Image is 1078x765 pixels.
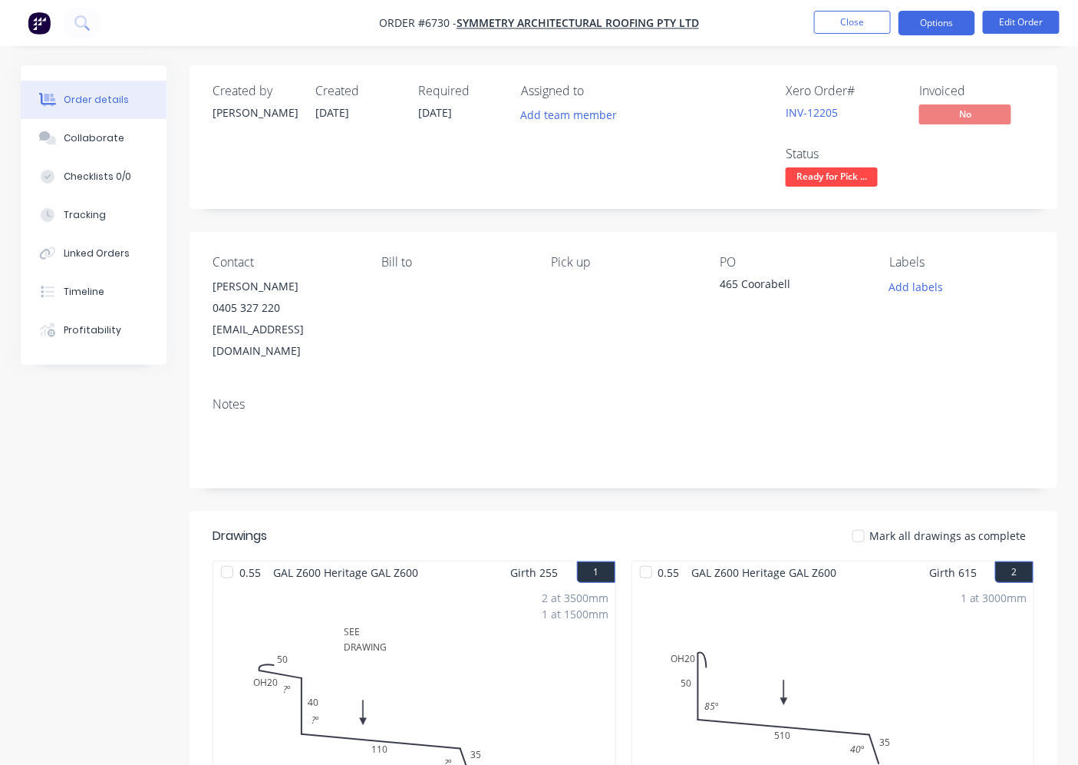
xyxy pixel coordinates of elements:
div: 1 at 3000mm [961,590,1027,606]
div: [EMAIL_ADDRESS][DOMAIN_NAME] [213,319,358,362]
div: Required [418,84,503,98]
span: GAL Z600 Heritage GAL Z600 [267,561,424,584]
div: Bill to [382,255,527,270]
div: 0405 327 220 [213,297,358,319]
div: Assigned to [521,84,674,98]
div: Pick up [551,255,696,270]
div: [PERSON_NAME] [213,276,358,297]
div: Created by [213,84,297,98]
div: Order details [64,93,129,107]
span: GAL Z600 Heritage GAL Z600 [686,561,843,584]
div: 1 at 1500mm [542,606,609,622]
div: Xero Order # [786,84,901,98]
a: Symmetry Architectural Roofing Pty Ltd [457,16,699,31]
div: Collaborate [64,131,124,145]
button: Timeline [21,273,166,311]
button: Tracking [21,196,166,234]
button: 2 [995,561,1033,583]
span: Girth 255 [511,561,559,584]
button: Add team member [521,104,625,125]
div: Linked Orders [64,247,130,260]
div: Invoiced [919,84,1034,98]
button: Collaborate [21,119,166,157]
a: INV-12205 [786,105,838,120]
span: Ready for Pick ... [786,167,878,187]
button: Linked Orders [21,234,166,273]
div: Contact [213,255,358,270]
button: Add labels [881,276,951,296]
div: 465 Coorabell [720,276,865,297]
span: [DATE] [418,105,452,120]
div: Status [786,147,901,161]
div: Tracking [64,208,106,222]
div: 2 at 3500mm [542,590,609,606]
span: Mark all drawings as complete [869,528,1027,544]
button: Close [814,11,891,34]
div: Labels [889,255,1034,270]
button: Checklists 0/0 [21,157,166,196]
div: PO [720,255,865,270]
button: Ready for Pick ... [786,167,878,190]
div: Drawings [213,527,267,545]
div: Created [315,84,400,98]
div: [PERSON_NAME] [213,104,297,121]
div: Checklists 0/0 [64,170,131,184]
button: Order details [21,81,166,119]
button: Options [898,11,975,35]
div: Notes [213,397,1034,412]
button: Edit Order [983,11,1060,34]
span: Order #6730 - [379,16,457,31]
span: No [919,104,1011,124]
span: [DATE] [315,105,349,120]
img: Factory [28,12,51,35]
span: Girth 615 [929,561,977,584]
div: Profitability [64,323,121,337]
button: Profitability [21,311,166,349]
span: 0.55 [233,561,267,584]
div: Timeline [64,285,104,299]
button: Add team member [513,104,625,125]
span: 0.55 [652,561,686,584]
button: 1 [577,561,615,583]
div: [PERSON_NAME]0405 327 220[EMAIL_ADDRESS][DOMAIN_NAME] [213,276,358,362]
